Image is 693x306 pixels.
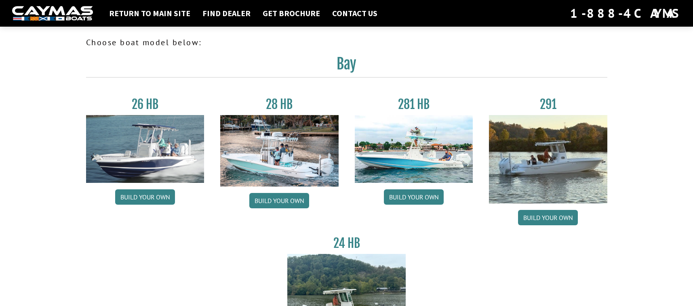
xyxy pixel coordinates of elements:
[105,8,194,19] a: Return to main site
[259,8,324,19] a: Get Brochure
[249,193,309,208] a: Build your own
[12,6,93,21] img: white-logo-c9c8dbefe5ff5ceceb0f0178aa75bf4bb51f6bca0971e226c86eb53dfe498488.png
[328,8,381,19] a: Contact Us
[86,36,607,48] p: Choose boat model below:
[115,189,175,205] a: Build your own
[198,8,255,19] a: Find Dealer
[86,55,607,78] h2: Bay
[489,115,607,203] img: 291_Thumbnail.jpg
[518,210,578,225] a: Build your own
[384,189,444,205] a: Build your own
[86,115,204,183] img: 26_new_photo_resized.jpg
[287,236,406,251] h3: 24 HB
[489,97,607,112] h3: 291
[86,97,204,112] h3: 26 HB
[570,4,681,22] div: 1-888-4CAYMAS
[220,115,339,187] img: 28_hb_thumbnail_for_caymas_connect.jpg
[355,97,473,112] h3: 281 HB
[220,97,339,112] h3: 28 HB
[355,115,473,183] img: 28-hb-twin.jpg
